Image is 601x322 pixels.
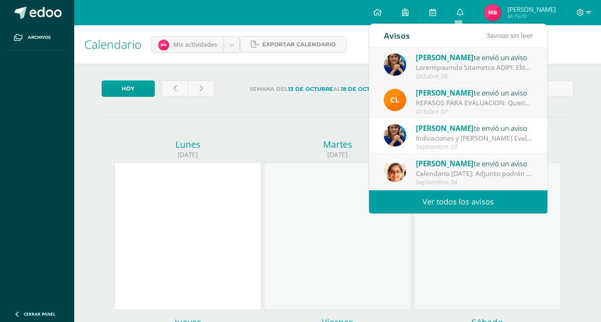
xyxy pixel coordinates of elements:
[416,108,533,115] div: Octubre 07
[416,159,474,168] span: [PERSON_NAME]
[416,123,474,133] span: [PERSON_NAME]
[384,89,406,111] img: 4d3ec4c57603b303f8c48578a9d361af.png
[24,311,56,317] span: Cerrar panel
[7,25,67,50] a: Archivos
[416,52,533,63] div: te envió un aviso
[484,4,501,21] img: f443e6cded445fb6f438d36026c7eabb.png
[486,31,533,40] span: avisos sin leer
[416,144,533,151] div: Septiembre 27
[288,86,333,92] strong: 13 de Octubre
[264,138,411,150] div: Martes
[416,179,533,186] div: Septiembre 24
[84,36,141,52] span: Calendario
[416,53,474,62] span: [PERSON_NAME]
[507,13,556,20] span: Mi Perfil
[416,87,533,98] div: te envió un aviso
[341,86,386,92] strong: 18 de Octubre
[28,34,51,41] span: Archivos
[416,122,533,133] div: te envió un aviso
[384,160,406,182] img: fc85df90bfeed59e7900768220bd73e5.png
[152,37,240,53] a: Mis actividades
[102,80,155,97] a: Hoy
[416,98,533,108] div: REPASOS PARA EVALUACION: Queridos papitos . Buenas noches ., este aviso es para hacerles un recor...
[416,88,474,98] span: [PERSON_NAME]
[369,190,547,213] a: Ver todos los avisos
[264,150,411,159] div: [DATE]
[114,138,261,150] div: Lunes
[416,133,533,143] div: Indicaciones y Horario Evaluaciones Finales: Estimados Padres de Familia: Adjunto podrán encontra...
[384,53,406,76] img: 5d6f35d558c486632aab3bda9a330e6b.png
[416,73,533,80] div: Octubre 08
[262,37,336,52] span: Exportar calendario
[221,80,414,98] label: Semana del al
[384,124,406,146] img: 5d6f35d558c486632aab3bda9a330e6b.png
[384,24,410,47] div: Avisos
[416,169,533,178] div: Calendario Octubre 2025: Adjunto podrán encontrar el calendario de actividades de octubre 2025. C...
[240,36,347,53] a: Exportar calendario
[416,158,533,169] div: te envió un aviso
[114,150,261,159] div: [DATE]
[158,40,169,51] img: f81667a1a026633e289125cc3461a508.png
[507,5,556,13] span: [PERSON_NAME]
[173,40,217,48] span: Mis actividades
[416,63,533,72] div: Indicaciones Excursión IRTRA: Guatemala, 07 de octubre de 2025 Estimados Padres de Familia: De an...
[486,31,490,40] span: 3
